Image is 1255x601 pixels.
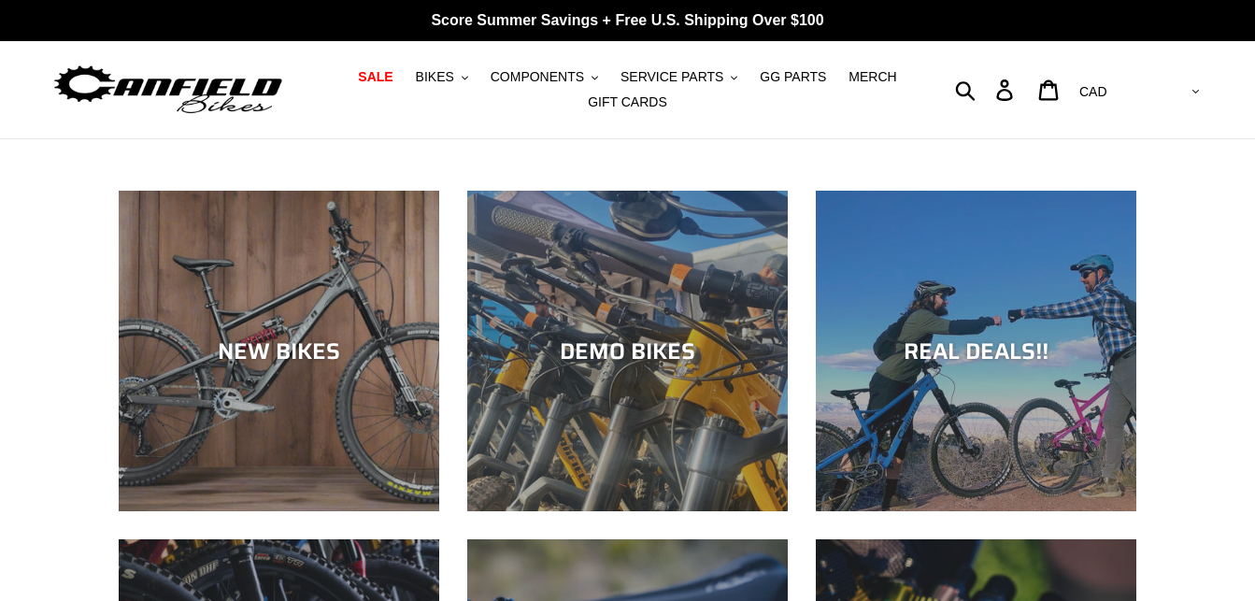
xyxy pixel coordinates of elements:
a: REAL DEALS!! [816,191,1136,511]
button: BIKES [406,64,478,90]
a: GG PARTS [750,64,835,90]
span: SERVICE PARTS [620,69,723,85]
span: GG PARTS [760,69,826,85]
a: GIFT CARDS [578,90,677,115]
a: MERCH [839,64,906,90]
a: NEW BIKES [119,191,439,511]
span: BIKES [416,69,454,85]
button: COMPONENTS [481,64,607,90]
div: DEMO BIKES [467,337,788,365]
div: NEW BIKES [119,337,439,365]
span: MERCH [849,69,896,85]
button: SERVICE PARTS [611,64,747,90]
span: GIFT CARDS [588,94,667,110]
span: COMPONENTS [491,69,584,85]
a: SALE [349,64,402,90]
div: REAL DEALS!! [816,337,1136,365]
img: Canfield Bikes [51,61,285,120]
a: DEMO BIKES [467,191,788,511]
span: SALE [358,69,392,85]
